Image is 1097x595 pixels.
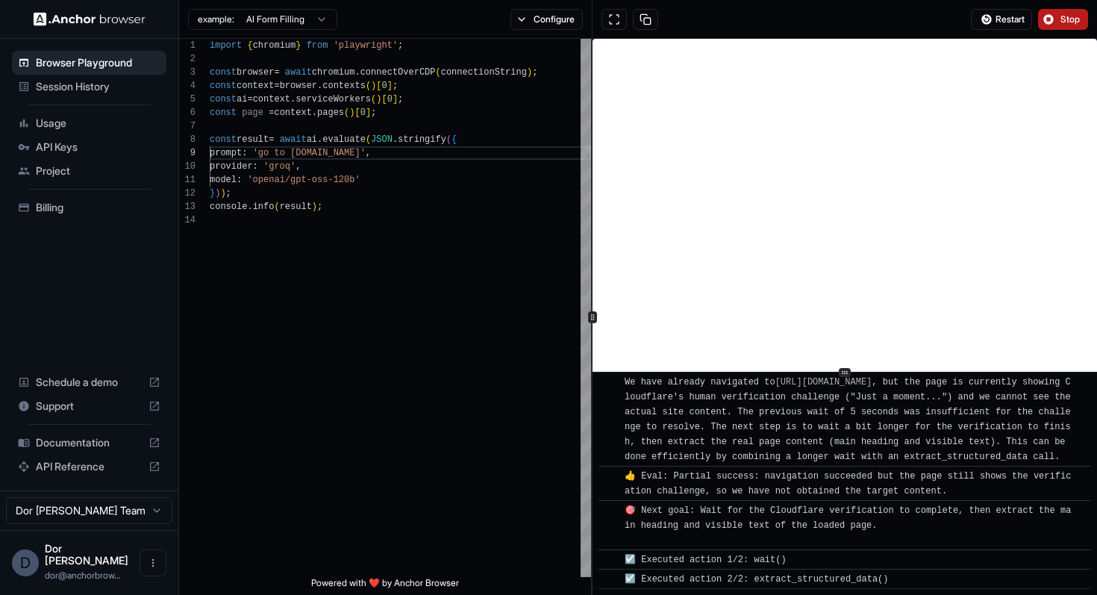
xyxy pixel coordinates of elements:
span: Restart [996,13,1025,25]
span: browser [280,81,317,91]
span: API Keys [36,140,160,155]
span: , [296,161,301,172]
span: connectOverCDP [360,67,436,78]
span: { [247,40,252,51]
span: ( [436,67,441,78]
span: = [247,94,252,105]
span: ] [393,94,398,105]
span: { [451,134,457,145]
div: Project [12,159,166,183]
span: . [290,94,296,105]
span: Dor Dankner [45,542,128,567]
div: API Reference [12,455,166,479]
span: ) [215,188,220,199]
span: [ [354,108,360,118]
span: [ [376,81,381,91]
span: ☑️ Executed action 1/2: wait() [625,555,787,565]
span: 0 [381,81,387,91]
span: model [210,175,237,185]
span: ( [371,94,376,105]
span: Billing [36,200,160,215]
span: 🎯 Next goal: Wait for the Cloudflare verification to complete, then extract the main heading and ... [625,505,1071,546]
span: ai [307,134,317,145]
span: ) [527,67,532,78]
span: chromium [253,40,296,51]
span: JSON [371,134,393,145]
span: : [253,161,258,172]
img: Anchor Logo [34,12,146,26]
span: = [274,81,279,91]
div: API Keys [12,135,166,159]
div: Usage [12,111,166,135]
span: ☑️ Executed action 2/2: extract_structured_data() [625,574,888,585]
div: Support [12,394,166,418]
span: . [317,134,322,145]
span: ] [387,81,393,91]
span: stringify [398,134,446,145]
span: result [280,202,312,212]
span: 0 [387,94,393,105]
span: 'playwright' [334,40,398,51]
span: evaluate [322,134,366,145]
span: console [210,202,247,212]
span: const [210,81,237,91]
div: Documentation [12,431,166,455]
button: Copy session ID [633,9,658,30]
span: ai [237,94,247,105]
a: [URL][DOMAIN_NAME] [775,377,872,387]
span: ​ [606,503,613,518]
button: Restart [971,9,1032,30]
span: Project [36,163,160,178]
span: ; [398,40,403,51]
span: ] [366,108,371,118]
span: pages [317,108,344,118]
div: 8 [179,133,196,146]
span: const [210,94,237,105]
span: connectionString [441,67,527,78]
span: ( [366,81,371,91]
span: Browser Playground [36,55,160,70]
div: 6 [179,106,196,119]
span: ​ [606,572,613,587]
span: ( [274,202,279,212]
div: 13 [179,200,196,214]
div: 9 [179,146,196,160]
span: } [210,188,215,199]
span: Documentation [36,435,143,450]
span: 'openai/gpt-oss-120b' [247,175,360,185]
span: . [354,67,360,78]
span: ( [344,108,349,118]
span: context [253,94,290,105]
div: 7 [179,119,196,133]
div: Billing [12,196,166,219]
span: ) [220,188,225,199]
span: dor@anchorbrowser.io [45,570,121,581]
span: ; [393,81,398,91]
span: ( [446,134,451,145]
span: : [242,148,247,158]
span: const [210,134,237,145]
span: ; [532,67,537,78]
span: ) [312,202,317,212]
span: ; [371,108,376,118]
span: . [247,202,252,212]
span: provider [210,161,253,172]
span: ​ [606,469,613,484]
span: . [317,81,322,91]
span: . [312,108,317,118]
span: . [393,134,398,145]
span: Powered with ❤️ by Anchor Browser [311,577,459,595]
div: Schedule a demo [12,370,166,394]
span: info [253,202,275,212]
span: context [237,81,274,91]
span: chromium [312,67,355,78]
div: Session History [12,75,166,99]
span: = [269,108,274,118]
span: await [285,67,312,78]
span: , [366,148,371,158]
span: ) [376,94,381,105]
span: ; [226,188,231,199]
span: ; [398,94,403,105]
span: [ [381,94,387,105]
span: example: [198,13,234,25]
